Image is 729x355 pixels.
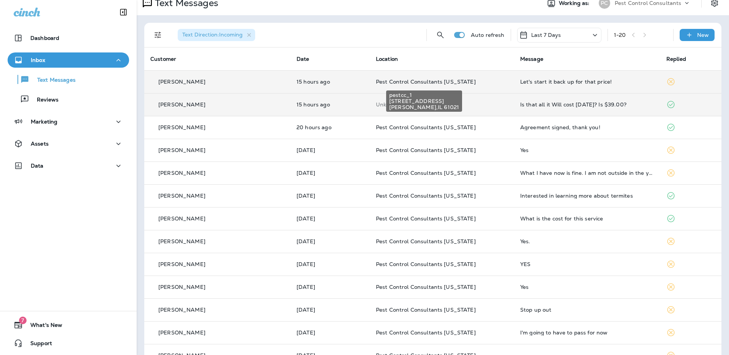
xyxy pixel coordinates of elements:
[19,317,27,324] span: 7
[297,193,364,199] p: Aug 22, 2025 05:40 PM
[297,261,364,267] p: Aug 21, 2025 04:37 PM
[376,147,476,154] span: Pest Control Consultants [US_STATE]
[376,306,476,313] span: Pest Control Consultants [US_STATE]
[376,238,476,245] span: Pest Control Consultants [US_STATE]
[614,32,626,38] div: 1 - 20
[520,55,543,62] span: Message
[8,30,129,46] button: Dashboard
[158,101,205,108] p: [PERSON_NAME]
[29,97,58,104] p: Reviews
[31,141,49,147] p: Assets
[389,104,459,110] span: [PERSON_NAME] , IL 61021
[520,170,654,176] div: What I have now is fine. I am not outside in the yard anymore so the $50 is fine. Thank you.
[297,79,364,85] p: Aug 25, 2025 04:47 PM
[150,27,166,43] button: Filters
[297,216,364,222] p: Aug 22, 2025 03:22 PM
[376,329,476,336] span: Pest Control Consultants [US_STATE]
[520,147,654,153] div: Yes
[520,307,654,313] div: Stop up out
[8,136,129,151] button: Assets
[297,55,309,62] span: Date
[297,307,364,313] p: Aug 20, 2025 11:42 AM
[697,32,709,38] p: New
[389,92,459,98] span: pestcc_1
[520,79,654,85] div: Let's start it back up for that price!
[8,158,129,173] button: Data
[297,101,364,108] p: Aug 25, 2025 04:38 PM
[520,193,654,199] div: Interested in learning more about termites
[8,317,129,333] button: 7What's New
[8,52,129,68] button: Inbox
[376,192,476,199] span: Pest Control Consultants [US_STATE]
[113,5,134,20] button: Collapse Sidebar
[182,31,243,38] span: Text Direction : Incoming
[297,147,364,153] p: Aug 25, 2025 08:01 AM
[8,71,129,87] button: Text Messages
[158,330,205,336] p: [PERSON_NAME]
[158,124,205,130] p: [PERSON_NAME]
[178,29,255,41] div: Text Direction:Incoming
[376,78,476,85] span: Pest Control Consultants [US_STATE]
[158,307,205,313] p: [PERSON_NAME]
[520,330,654,336] div: I'm going to have to pass for now
[531,32,561,38] p: Last 7 Days
[30,77,76,84] p: Text Messages
[23,340,52,349] span: Support
[389,98,459,104] span: [STREET_ADDRESS]
[520,261,654,267] div: YES
[297,238,364,244] p: Aug 22, 2025 11:49 AM
[297,284,364,290] p: Aug 20, 2025 11:46 AM
[158,79,205,85] p: [PERSON_NAME]
[433,27,448,43] button: Search Messages
[31,119,57,125] p: Marketing
[376,261,476,268] span: Pest Control Consultants [US_STATE]
[376,124,476,131] span: Pest Control Consultants [US_STATE]
[23,322,62,331] span: What's New
[8,336,129,351] button: Support
[158,193,205,199] p: [PERSON_NAME]
[158,238,205,244] p: [PERSON_NAME]
[520,238,654,244] div: Yes.
[30,35,59,41] p: Dashboard
[297,170,364,176] p: Aug 23, 2025 11:54 AM
[8,91,129,107] button: Reviews
[158,147,205,153] p: [PERSON_NAME]
[158,170,205,176] p: [PERSON_NAME]
[8,114,129,129] button: Marketing
[376,284,476,290] span: Pest Control Consultants [US_STATE]
[376,170,476,176] span: Pest Control Consultants [US_STATE]
[158,284,205,290] p: [PERSON_NAME]
[520,284,654,290] div: Yes
[376,101,508,108] p: This customer does not have a last location and the phone number they messaged is not assigned to...
[376,215,476,222] span: Pest Control Consultants [US_STATE]
[150,55,176,62] span: Customer
[158,216,205,222] p: [PERSON_NAME]
[158,261,205,267] p: [PERSON_NAME]
[376,55,398,62] span: Location
[520,124,654,130] div: Agreement signed, thank you!
[297,330,364,336] p: Aug 20, 2025 08:59 AM
[471,32,505,38] p: Auto refresh
[31,163,44,169] p: Data
[520,101,654,108] div: Is that all it Will cost on Friday? Is $39.00?
[520,216,654,222] div: What is the cost for this service
[666,55,686,62] span: Replied
[297,124,364,130] p: Aug 25, 2025 11:11 AM
[31,57,45,63] p: Inbox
